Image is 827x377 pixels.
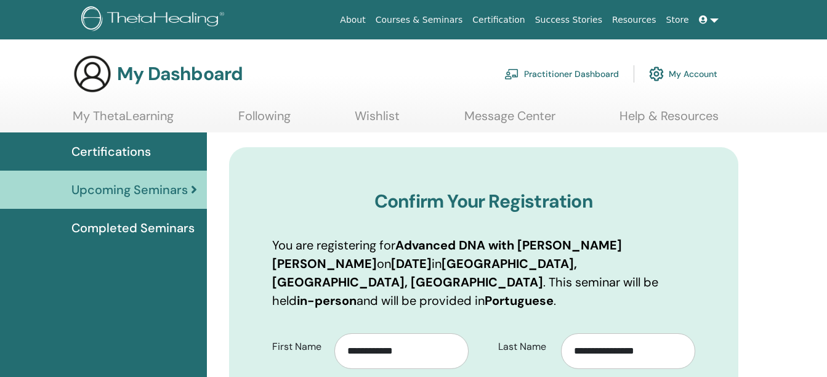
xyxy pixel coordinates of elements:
a: My Account [649,60,717,87]
a: Success Stories [530,9,607,31]
img: logo.png [81,6,228,34]
span: Certifications [71,142,151,161]
img: generic-user-icon.jpg [73,54,112,94]
h3: Confirm Your Registration [272,190,695,213]
a: Courses & Seminars [371,9,468,31]
a: Wishlist [355,108,400,132]
span: Completed Seminars [71,219,195,237]
a: About [335,9,370,31]
img: cog.svg [649,63,664,84]
a: Store [661,9,694,31]
a: Message Center [464,108,555,132]
b: Advanced DNA with [PERSON_NAME] [PERSON_NAME] [272,237,622,272]
a: Help & Resources [619,108,719,132]
a: Practitioner Dashboard [504,60,619,87]
label: Last Name [489,335,561,359]
b: in-person [297,293,357,309]
span: Upcoming Seminars [71,180,188,199]
a: My ThetaLearning [73,108,174,132]
b: [DATE] [391,256,432,272]
img: chalkboard-teacher.svg [504,68,519,79]
label: First Name [263,335,335,359]
h3: My Dashboard [117,63,243,85]
a: Following [238,108,291,132]
b: Portuguese [485,293,554,309]
a: Certification [467,9,530,31]
p: You are registering for on in . This seminar will be held and will be provided in . [272,236,695,310]
a: Resources [607,9,661,31]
